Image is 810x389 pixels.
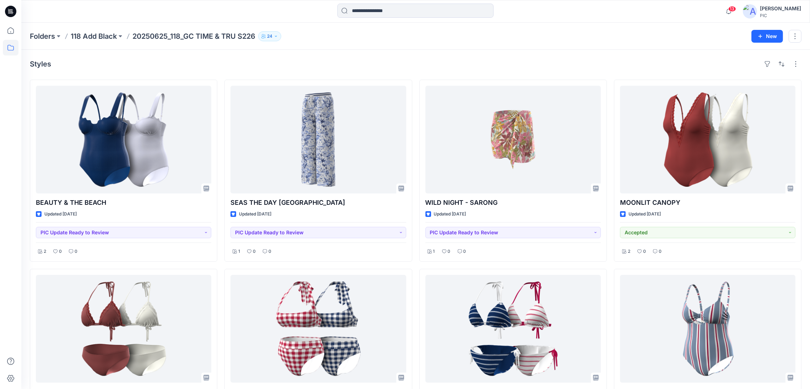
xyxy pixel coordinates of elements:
[760,4,801,13] div: [PERSON_NAME]
[36,86,211,193] a: BEAUTY & THE BEACH
[71,31,117,41] a: 118 Add Black
[628,248,630,255] p: 2
[643,248,646,255] p: 0
[230,275,406,383] a: PONTOON PARTY
[620,275,795,383] a: GRAND OLE STRIPES
[433,248,435,255] p: 1
[434,211,466,218] p: Updated [DATE]
[36,198,211,208] p: BEAUTY & THE BEACH
[751,30,783,43] button: New
[425,198,601,208] p: WILD NIGHT - SARONG
[728,6,736,12] span: 13
[268,248,271,255] p: 0
[44,211,77,218] p: Updated [DATE]
[620,86,795,193] a: MOONLIT CANOPY
[59,248,62,255] p: 0
[425,275,601,383] a: COASTAL CUTIE
[659,248,662,255] p: 0
[44,248,46,255] p: 2
[75,248,77,255] p: 0
[267,32,272,40] p: 24
[620,198,795,208] p: MOONLIT CANOPY
[238,248,240,255] p: 1
[30,60,51,68] h4: Styles
[629,211,661,218] p: Updated [DATE]
[132,31,255,41] p: 20250625_118_GC TIME & TRU S226
[448,248,451,255] p: 0
[253,248,256,255] p: 0
[258,31,281,41] button: 24
[36,275,211,383] a: CROCHET GETAWAY
[230,86,406,193] a: SEAS THE DAY PALAZZO PANTS
[230,198,406,208] p: SEAS THE DAY [GEOGRAPHIC_DATA]
[239,211,271,218] p: Updated [DATE]
[743,4,757,18] img: avatar
[30,31,55,41] a: Folders
[463,248,466,255] p: 0
[425,86,601,193] a: WILD NIGHT - SARONG
[760,13,801,18] div: PIC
